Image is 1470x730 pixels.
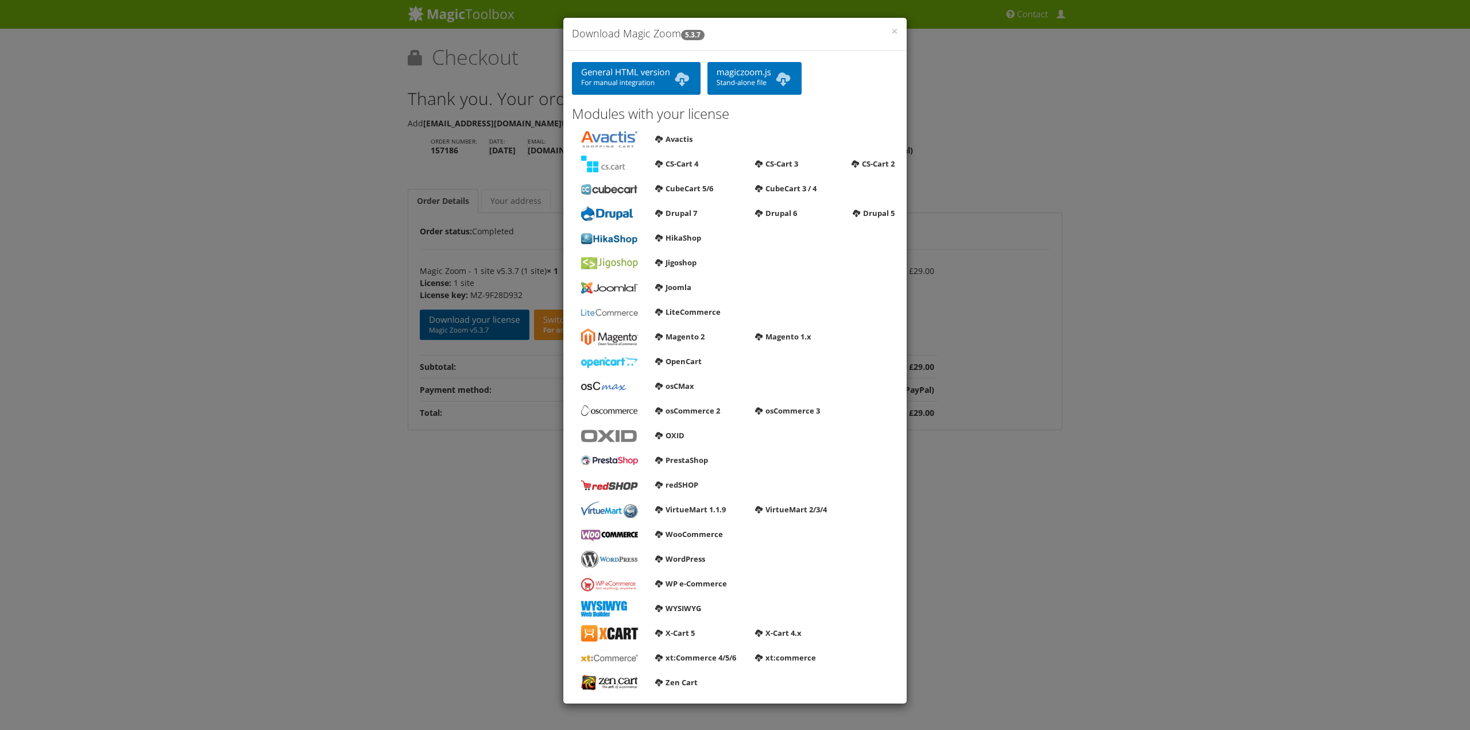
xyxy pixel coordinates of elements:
a: General HTML versionFor manual integration [572,62,701,95]
a: PrestaShop [655,455,708,465]
a: osCommerce 2 [655,405,720,416]
span: × [891,23,898,39]
a: CubeCart 3 / 4 [755,183,817,194]
a: LiteCommerce [655,307,721,317]
a: Drupal 5 [853,208,895,218]
a: CS-Cart 2 [852,159,895,169]
b: 5.3.7 [681,30,705,40]
td: Magic Zoom - 1 site v5.3.7 (1 site) [420,261,801,355]
a: OXID [655,430,684,441]
a: Joomla [655,282,691,292]
a: Magento 1.x [755,331,811,342]
a: Drupal 6 [755,208,797,218]
a: Avactis [655,134,693,144]
a: magiczoom.jsStand-alone file [707,62,802,95]
a: Jigoshop [655,257,697,268]
a: redSHOP [655,480,698,490]
a: OpenCart [655,356,702,366]
a: HikaShop [655,233,701,243]
h4: Download Magic Zoom [572,26,898,41]
a: VirtueMart 2/3/4 [755,504,827,515]
a: osCommerce 3 [755,405,820,416]
a: CubeCart 5/6 [655,183,713,194]
a: VirtueMart 1.1.9 [655,504,726,515]
h3: Modules with your license [572,106,898,121]
a: CS-Cart 4 [655,159,698,169]
a: Drupal 7 [655,208,697,218]
a: osCMax [655,381,694,391]
a: Magento 2 [655,331,705,342]
button: Close [891,25,898,37]
span: Stand-alone file [717,78,792,87]
a: CS-Cart 3 [755,159,798,169]
span: For manual integration [581,78,691,87]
